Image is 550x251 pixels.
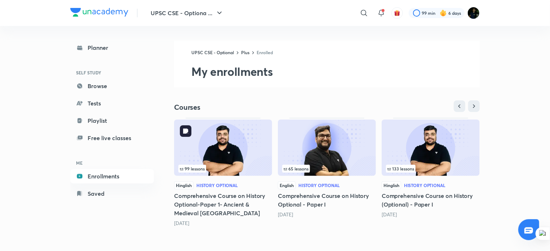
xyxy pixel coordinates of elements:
h6: SELF STUDY [70,66,154,79]
span: 99 lessons [180,166,205,171]
div: 3 years ago [382,211,480,218]
div: infocontainer [282,165,372,173]
span: 65 lessons [284,166,309,171]
button: UPSC CSE - Optiona ... [146,6,228,20]
a: Planner [70,40,154,55]
img: Company Logo [70,8,128,17]
div: infocontainer [386,165,475,173]
div: Comprehensive Course on History Optional - Paper I [278,118,376,218]
div: History Optional [196,183,238,187]
a: Plus [241,49,249,55]
a: Tests [70,96,154,111]
div: left [282,165,372,173]
h5: Comprehensive Course on History Optional-Paper 1- Ancient & Medieval [GEOGRAPHIC_DATA] [174,191,272,217]
h5: Comprehensive Course on History Optional - Paper I [278,191,376,209]
img: Rohit Duggal [467,7,480,19]
div: left [178,165,268,173]
div: infocontainer [178,165,268,173]
div: left [386,165,475,173]
h6: ME [70,157,154,169]
a: Free live classes [70,131,154,145]
a: UPSC CSE - Optional [191,49,234,55]
div: Comprehensive Course on History (Optional) - Paper I [382,118,480,218]
div: infosection [282,165,372,173]
div: History Optional [404,183,445,187]
div: infosection [386,165,475,173]
a: Playlist [70,113,154,128]
button: avatar [391,7,403,19]
h5: Comprehensive Course on History (Optional) - Paper I [382,191,480,209]
div: 10 months ago [174,220,272,227]
h2: My enrollments [191,64,480,79]
div: infosection [178,165,268,173]
img: avatar [394,10,400,16]
h4: Courses [174,103,327,112]
span: 133 lessons [387,166,414,171]
img: streak [440,9,447,17]
div: 1 year ago [278,211,376,218]
img: Thumbnail [174,120,272,176]
img: Thumbnail [382,120,480,176]
span: Hinglish [382,181,401,189]
span: Hinglish [174,181,194,189]
a: Company Logo [70,8,128,18]
a: Saved [70,186,154,201]
div: Comprehensive Course on History Optional-Paper 1- Ancient & Medieval India [174,118,272,227]
div: History Optional [298,183,340,187]
a: Enrolled [257,49,273,55]
span: English [278,181,296,189]
a: Enrollments [70,169,154,183]
a: Browse [70,79,154,93]
img: Thumbnail [278,120,376,176]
